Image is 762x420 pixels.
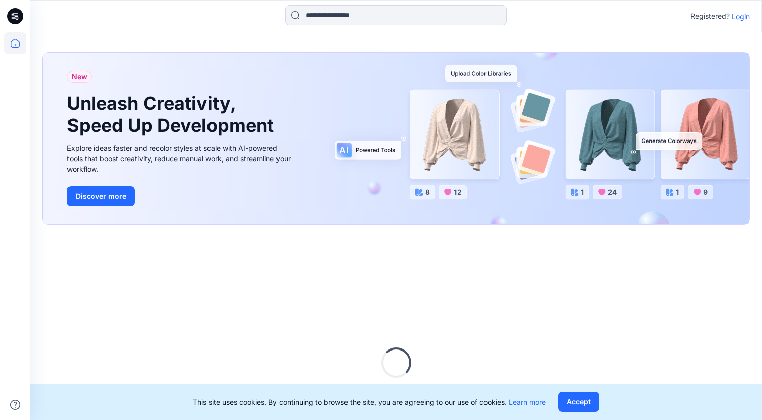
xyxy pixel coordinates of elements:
[732,11,750,22] p: Login
[72,71,87,83] span: New
[67,143,294,174] div: Explore ideas faster and recolor styles at scale with AI-powered tools that boost creativity, red...
[67,186,135,206] button: Discover more
[558,392,599,412] button: Accept
[67,186,294,206] a: Discover more
[690,10,730,22] p: Registered?
[509,398,546,406] a: Learn more
[67,93,279,136] h1: Unleash Creativity, Speed Up Development
[193,397,546,407] p: This site uses cookies. By continuing to browse the site, you are agreeing to our use of cookies.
